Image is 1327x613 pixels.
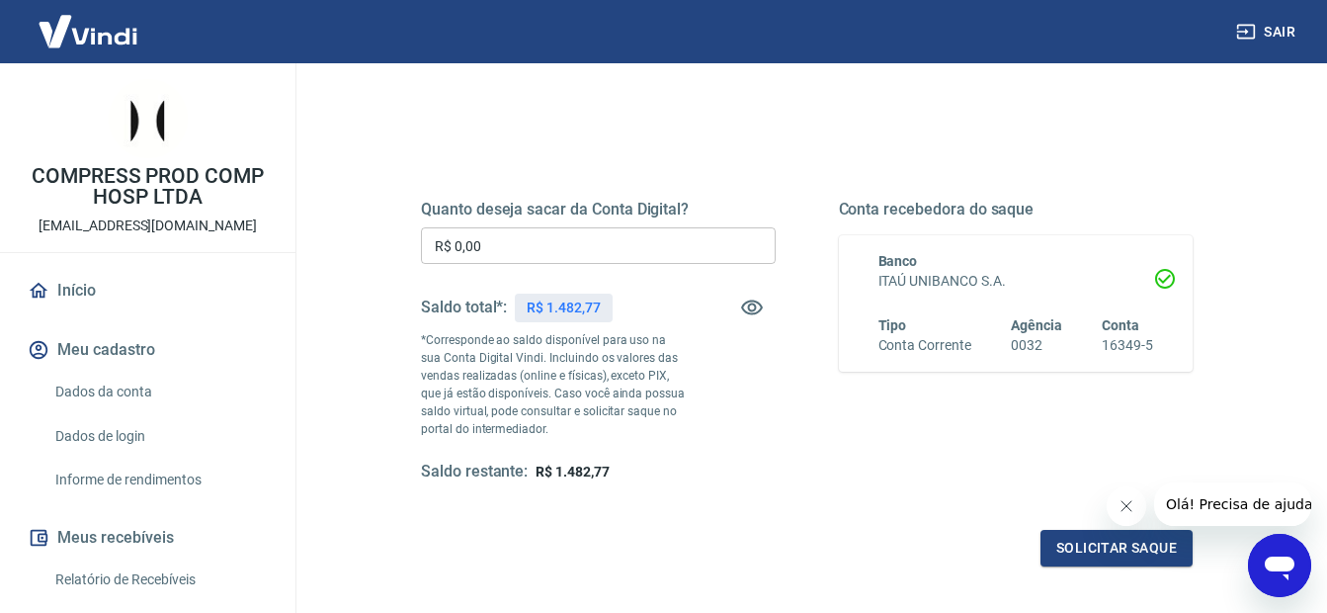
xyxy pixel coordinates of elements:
p: [EMAIL_ADDRESS][DOMAIN_NAME] [39,216,257,236]
p: R$ 1.482,77 [527,298,600,318]
button: Solicitar saque [1040,530,1193,567]
iframe: Mensagem da empresa [1154,482,1311,526]
p: COMPRESS PROD COMP HOSP LTDA [16,166,280,208]
span: Banco [878,253,918,269]
h6: Conta Corrente [878,335,971,356]
h6: ITAÚ UNIBANCO S.A. [878,271,1154,292]
a: Dados da conta [47,372,272,412]
img: Vindi [24,1,152,61]
h6: 16349-5 [1102,335,1153,356]
a: Dados de login [47,416,272,457]
span: Agência [1011,317,1062,333]
span: Olá! Precisa de ajuda? [12,14,166,30]
span: Tipo [878,317,907,333]
a: Relatório de Recebíveis [47,560,272,600]
span: R$ 1.482,77 [536,464,609,480]
a: Início [24,269,272,312]
img: 61c2b5ca-2cbe-4e6d-b8ce-b7e20af63d2d.jpeg [109,79,188,158]
iframe: Botão para abrir a janela de mensagens [1248,534,1311,597]
h5: Saldo restante: [421,462,528,482]
h6: 0032 [1011,335,1062,356]
h5: Conta recebedora do saque [839,200,1194,219]
button: Meus recebíveis [24,516,272,560]
h5: Saldo total*: [421,298,507,317]
h5: Quanto deseja sacar da Conta Digital? [421,200,776,219]
a: Informe de rendimentos [47,460,272,500]
button: Meu cadastro [24,328,272,372]
p: *Corresponde ao saldo disponível para uso na sua Conta Digital Vindi. Incluindo os valores das ve... [421,331,687,438]
span: Conta [1102,317,1139,333]
button: Sair [1232,14,1303,50]
iframe: Fechar mensagem [1107,486,1146,526]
